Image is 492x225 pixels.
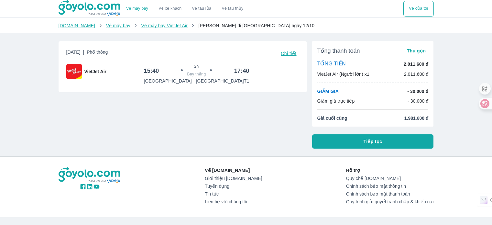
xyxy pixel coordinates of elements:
[317,47,360,55] span: Tổng thanh toán
[144,78,191,84] p: [GEOGRAPHIC_DATA]
[159,6,181,11] a: Vé xe khách
[187,72,206,77] span: Bay thẳng
[144,67,159,75] h6: 15:40
[59,167,121,183] img: logo
[278,49,299,58] button: Chi tiết
[194,64,199,69] span: 2h
[87,50,108,55] span: Phổ thông
[141,23,187,28] a: Vé máy bay VietJet Air
[346,184,434,189] a: Chính sách bảo mật thông tin
[317,61,346,68] p: TỔNG TIỀN
[404,71,429,77] p: 2.011.600 đ
[407,48,426,53] span: Thu gọn
[317,88,339,95] p: GIẢM GIÁ
[408,98,429,104] p: - 30.000 đ
[346,191,434,197] a: Chính sách bảo mật thanh toán
[346,199,434,204] a: Quy trình giải quyết tranh chấp & khiếu nại
[205,167,262,174] p: Về [DOMAIN_NAME]
[126,6,148,11] a: Vé máy bay
[234,67,249,75] h6: 17:40
[346,176,434,181] a: Quy chế [DOMAIN_NAME]
[205,199,262,204] a: Liên hệ với chúng tôi
[317,98,355,104] p: Giảm giá trực tiếp
[216,1,248,17] button: Vé tàu thủy
[187,1,217,17] a: Vé tàu lửa
[407,88,428,95] p: - 30.000 đ
[346,167,434,174] p: Hỗ trợ
[121,1,248,17] div: choose transportation mode
[66,49,108,58] span: [DATE]
[404,61,428,67] p: 2.011.600 đ
[317,115,347,121] span: Giá cuối cùng
[403,1,433,17] div: choose transportation mode
[198,23,314,28] span: [PERSON_NAME] đi [GEOGRAPHIC_DATA] ngày 12/10
[404,46,429,55] button: Thu gọn
[83,50,84,55] span: |
[205,191,262,197] a: Tin tức
[281,51,296,56] span: Chi tiết
[106,23,130,28] a: Vé máy bay
[205,184,262,189] a: Tuyển dụng
[84,68,106,75] span: VietJet Air
[403,1,433,17] button: Vé của tôi
[196,78,249,84] p: [GEOGRAPHIC_DATA] T1
[59,23,95,28] a: [DOMAIN_NAME]
[59,22,434,29] nav: breadcrumb
[317,71,369,77] p: VietJet Air (Người lớn) x1
[404,115,429,121] span: 1.981.600 đ
[205,176,262,181] a: Giới thiệu [DOMAIN_NAME]
[312,134,434,149] button: Tiếp tục
[364,138,382,145] span: Tiếp tục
